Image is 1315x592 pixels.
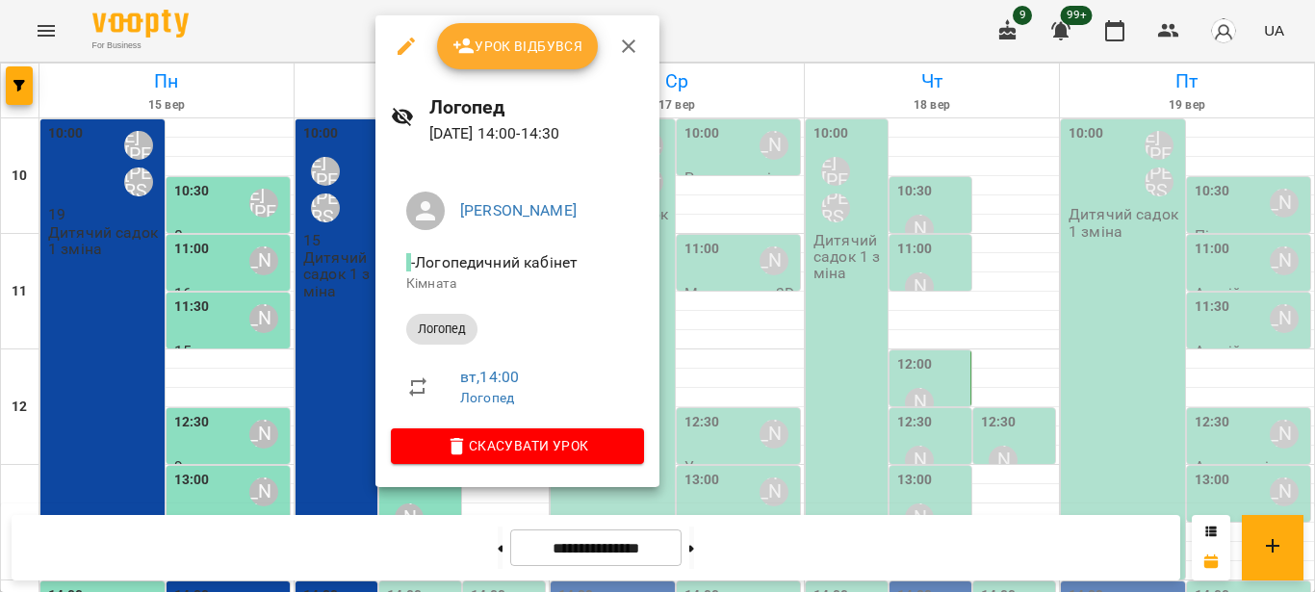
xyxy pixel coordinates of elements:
button: Урок відбувся [437,23,599,69]
button: Скасувати Урок [391,428,644,463]
h6: Логопед [429,92,644,122]
span: Урок відбувся [452,35,583,58]
a: [PERSON_NAME] [460,201,577,219]
span: Скасувати Урок [406,434,629,457]
p: Кімната [406,274,629,294]
span: - Логопедичний кабінет [406,253,581,271]
span: Логопед [406,321,477,338]
a: Логопед [460,390,514,405]
a: вт , 14:00 [460,368,519,386]
p: [DATE] 14:00 - 14:30 [429,122,644,145]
